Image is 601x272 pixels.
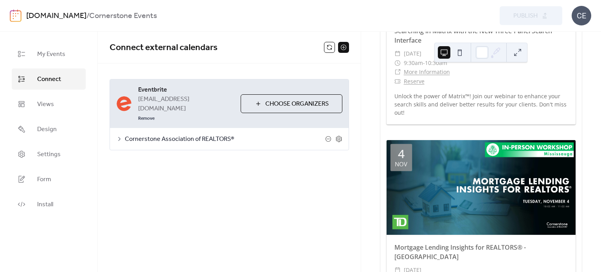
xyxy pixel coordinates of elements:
span: - [423,58,425,68]
span: Connect [37,75,61,84]
span: [DATE] [404,49,421,58]
a: Views [12,94,86,115]
a: Form [12,169,86,190]
a: Searching in Matrix with the New Three-Panel Search Interface [394,27,552,45]
span: Views [37,100,54,109]
div: 4 [398,148,405,160]
a: Design [12,119,86,140]
img: logo [10,9,22,22]
a: More Information [404,68,450,76]
a: My Events [12,43,86,65]
a: Settings [12,144,86,165]
div: Unlock the power of Matrix™! Join our webinar to enhance your search skills and deliver better re... [387,92,576,117]
img: eventbrite [116,96,132,112]
span: 9:30am [404,58,423,68]
span: [EMAIL_ADDRESS][DOMAIN_NAME] [138,95,234,113]
div: ​ [394,58,401,68]
span: Cornerstone Association of REALTORS® [125,135,325,144]
a: [DOMAIN_NAME] [26,9,86,23]
a: Mortgage Lending Insights for REALTORS® - [GEOGRAPHIC_DATA] [394,243,526,261]
span: Install [37,200,53,209]
b: Cornerstone Events [89,9,157,23]
span: Form [37,175,51,184]
b: / [86,9,89,23]
span: My Events [37,50,65,59]
span: Eventbrite [138,85,234,95]
div: ​ [394,49,401,58]
a: Reserve [404,77,425,85]
span: Design [37,125,57,134]
span: Choose Organizers [265,99,329,109]
div: ​ [394,67,401,77]
a: Install [12,194,86,215]
span: Settings [37,150,61,159]
span: 10:30am [425,58,447,68]
a: Connect [12,68,86,90]
div: Nov [395,161,407,167]
div: ​ [394,77,401,86]
div: CE [572,6,591,25]
span: Connect external calendars [110,39,218,56]
span: Remove [138,115,155,122]
button: Choose Organizers [241,94,342,113]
